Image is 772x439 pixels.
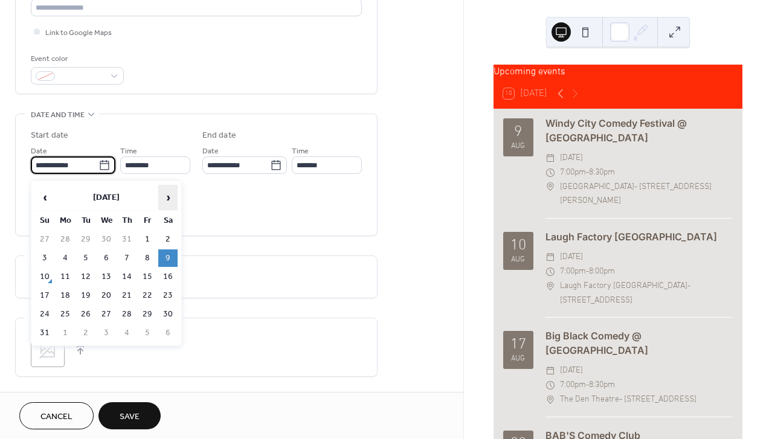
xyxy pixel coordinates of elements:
div: ​ [545,393,555,407]
span: › [159,185,177,210]
td: 3 [97,324,116,342]
td: 7 [117,249,137,267]
span: Cancel [40,411,72,423]
td: 10 [35,268,54,286]
td: 15 [138,268,157,286]
th: Tu [76,212,95,229]
div: ​ [545,180,555,194]
td: 5 [76,249,95,267]
th: We [97,212,116,229]
span: Date and time [31,109,85,121]
span: Date [202,145,219,158]
td: 2 [76,324,95,342]
span: 8:30pm [589,378,615,393]
td: 20 [97,287,116,304]
td: 12 [76,268,95,286]
span: Laugh Factory [GEOGRAPHIC_DATA]- [STREET_ADDRESS] [560,279,733,308]
span: 7:00pm [560,378,586,393]
td: 19 [76,287,95,304]
td: 6 [97,249,116,267]
td: 26 [76,306,95,323]
td: 16 [158,268,178,286]
div: Windy City Comedy Festival @ [GEOGRAPHIC_DATA] [545,116,733,145]
th: Fr [138,212,157,229]
td: 17 [35,287,54,304]
th: [DATE] [56,185,157,211]
div: ​ [545,264,555,279]
td: 4 [56,249,75,267]
span: The Den Theatre- [STREET_ADDRESS] [560,393,696,407]
td: 27 [97,306,116,323]
span: Date [31,145,47,158]
div: Upcoming events [494,65,742,79]
td: 22 [138,287,157,304]
th: Sa [158,212,178,229]
td: 27 [35,231,54,248]
td: 13 [97,268,116,286]
td: 9 [158,249,178,267]
span: [DATE] [560,151,583,165]
td: 25 [56,306,75,323]
div: 9 [514,125,522,140]
div: ​ [545,165,555,180]
td: 21 [117,287,137,304]
td: 23 [158,287,178,304]
div: 17 [510,338,526,353]
td: 30 [158,306,178,323]
span: Link to Google Maps [45,27,112,39]
div: ​ [545,378,555,393]
td: 29 [138,306,157,323]
span: Save [120,411,140,423]
td: 24 [35,306,54,323]
td: 18 [56,287,75,304]
span: 8:00pm [589,264,615,279]
div: Aug [511,256,525,264]
td: 2 [158,231,178,248]
div: Big Black Comedy @ [GEOGRAPHIC_DATA] [545,328,733,357]
td: 3 [35,249,54,267]
td: 1 [138,231,157,248]
td: 29 [76,231,95,248]
td: 28 [56,231,75,248]
th: Mo [56,212,75,229]
td: 6 [158,324,178,342]
th: Th [117,212,137,229]
th: Su [35,212,54,229]
div: Event color [31,53,121,65]
div: 10 [510,239,526,254]
td: 4 [117,324,137,342]
td: 8 [138,249,157,267]
span: - [586,165,589,180]
span: [DATE] [560,250,583,264]
span: ‹ [36,185,54,210]
td: 5 [138,324,157,342]
span: 8:30pm [589,165,615,180]
td: 30 [97,231,116,248]
td: 31 [35,324,54,342]
div: ​ [545,364,555,378]
span: 7:00pm [560,165,586,180]
span: - [586,264,589,279]
td: 11 [56,268,75,286]
div: Aug [511,355,525,363]
div: End date [202,129,236,142]
span: Time [292,145,309,158]
div: ​ [545,279,555,293]
td: 14 [117,268,137,286]
div: Start date [31,129,68,142]
span: Time [120,145,137,158]
button: Save [98,402,161,429]
span: 7:00pm [560,264,586,279]
span: - [586,378,589,393]
td: 31 [117,231,137,248]
div: Laugh Factory [GEOGRAPHIC_DATA] [545,229,733,244]
span: Event links [31,391,76,404]
td: 28 [117,306,137,323]
button: Cancel [19,402,94,429]
div: ​ [545,250,555,264]
span: [GEOGRAPHIC_DATA]- [STREET_ADDRESS][PERSON_NAME] [560,180,733,209]
td: 1 [56,324,75,342]
div: ; [31,333,65,367]
span: [DATE] [560,364,583,378]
